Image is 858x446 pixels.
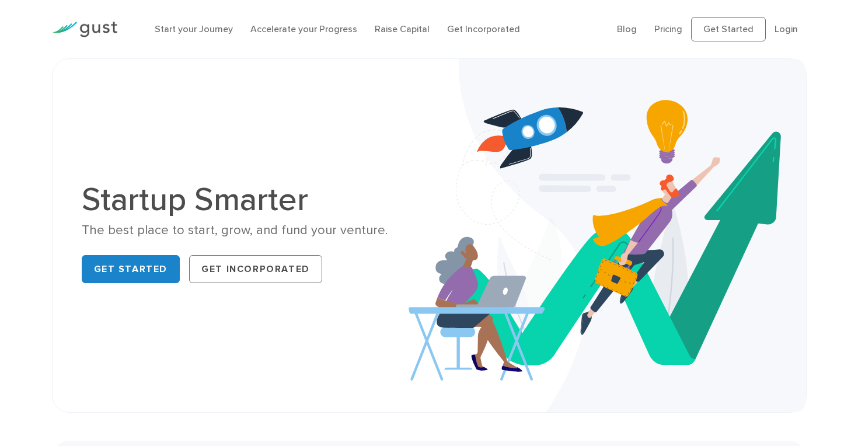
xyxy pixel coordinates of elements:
a: Accelerate your Progress [250,23,357,34]
a: Get Incorporated [189,255,322,283]
a: Blog [617,23,637,34]
a: Start your Journey [155,23,233,34]
a: Pricing [654,23,682,34]
a: Get Started [82,255,180,283]
a: Get Started [691,17,766,41]
h1: Startup Smarter [82,183,421,216]
a: Raise Capital [375,23,430,34]
a: Login [775,23,798,34]
a: Get Incorporated [447,23,520,34]
img: Gust Logo [52,22,117,37]
div: The best place to start, grow, and fund your venture. [82,222,421,239]
img: Startup Smarter Hero [409,59,806,412]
